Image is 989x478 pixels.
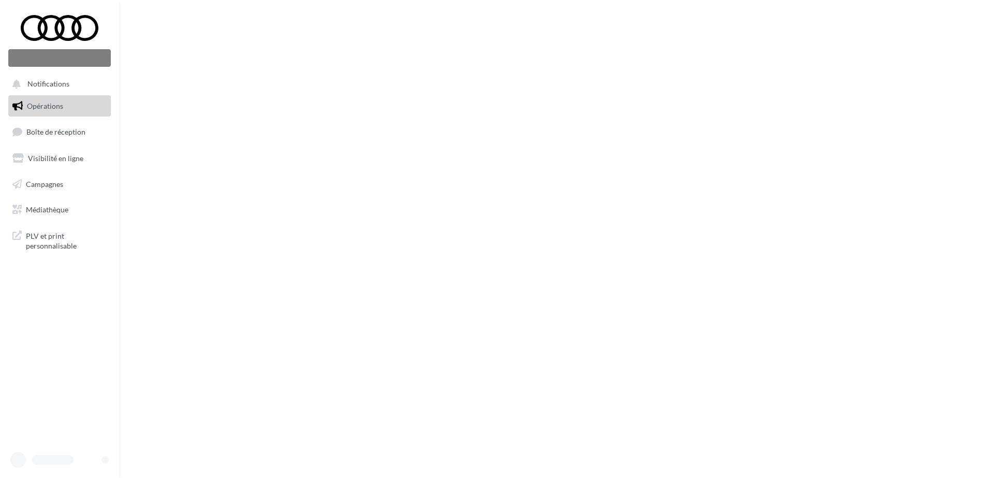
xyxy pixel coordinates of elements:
span: Campagnes [26,179,63,188]
span: Notifications [27,80,69,89]
a: PLV et print personnalisable [6,225,113,255]
span: Opérations [27,102,63,110]
a: Opérations [6,95,113,117]
span: Boîte de réception [26,127,85,136]
span: Médiathèque [26,205,68,214]
a: Visibilité en ligne [6,148,113,169]
div: Nouvelle campagne [8,49,111,67]
span: PLV et print personnalisable [26,229,107,251]
a: Campagnes [6,173,113,195]
a: Médiathèque [6,199,113,221]
a: Boîte de réception [6,121,113,143]
span: Visibilité en ligne [28,154,83,163]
